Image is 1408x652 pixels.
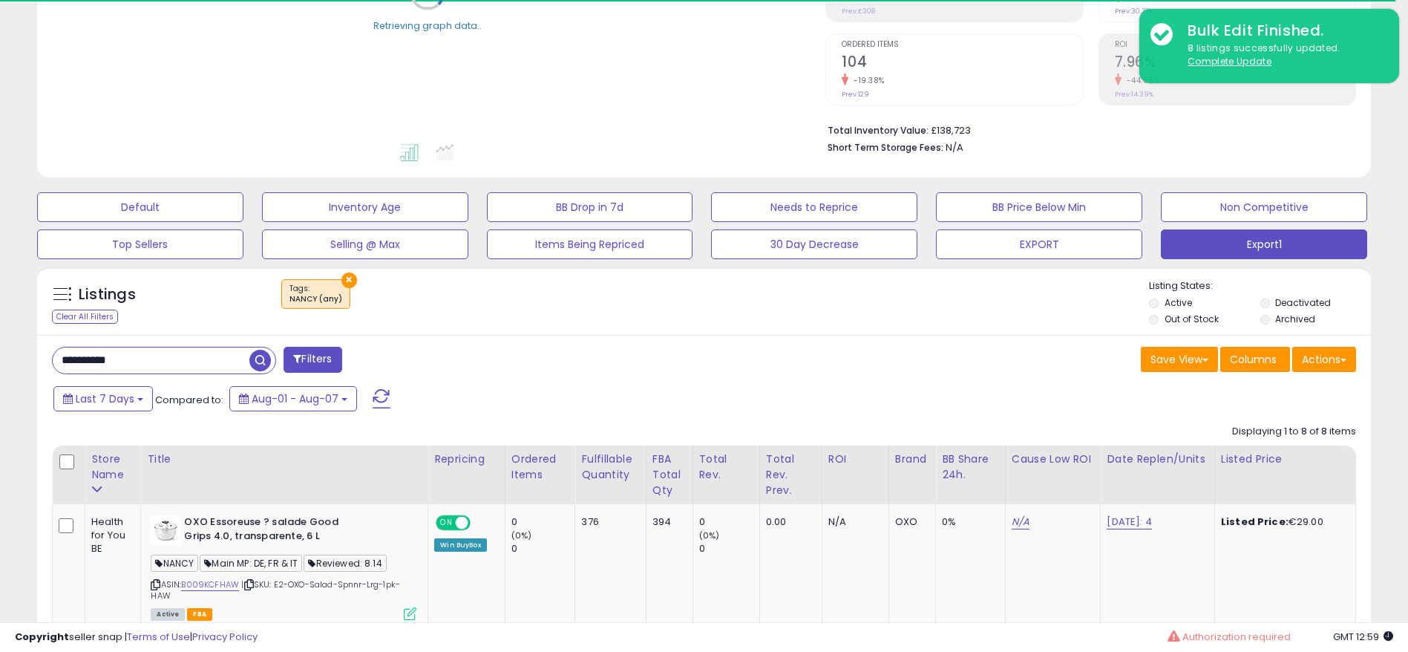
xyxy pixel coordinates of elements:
[37,229,243,259] button: Top Sellers
[895,451,929,467] div: Brand
[184,515,364,547] b: OXO Essoreuse ? salade Good Grips 4.0, transparente, 6 L
[936,229,1142,259] button: EXPORT
[946,140,963,154] span: N/A
[936,192,1142,222] button: BB Price Below Min
[147,451,422,467] div: Title
[1275,313,1315,325] label: Archived
[1012,451,1095,467] div: Cause Low ROI
[187,608,212,621] span: FBA
[652,515,681,529] div: 394
[1161,192,1367,222] button: Non Competitive
[304,555,386,572] span: Reviewed: 8.14
[37,192,243,222] button: Default
[284,347,341,373] button: Filters
[699,529,720,541] small: (0%)
[262,192,468,222] button: Inventory Age
[511,529,532,541] small: (0%)
[1115,90,1153,99] small: Prev: 14.39%
[76,391,134,406] span: Last 7 Days
[766,515,811,529] div: 0.00
[652,451,687,498] div: FBA Total Qty
[53,386,153,411] button: Last 7 Days
[181,578,239,591] a: B009KCFHAW
[1107,515,1151,529] a: [DATE]: 4
[1176,20,1388,42] div: Bulk Edit Finished.
[1220,347,1290,372] button: Columns
[289,283,342,305] span: Tags :
[373,19,482,32] div: Retrieving graph data..
[581,451,639,483] div: Fulfillable Quantity
[1232,425,1356,439] div: Displaying 1 to 8 of 8 items
[1122,75,1160,86] small: -44.68%
[1292,347,1356,372] button: Actions
[151,555,198,572] span: NANCY
[151,608,185,621] span: All listings currently available for purchase on Amazon
[151,515,180,545] img: 31KbxIzuPAL._SL40_.jpg
[828,451,883,467] div: ROI
[468,517,492,529] span: OFF
[151,578,400,601] span: | SKU: E2-OXO-Salad-Spnnr-Lrg-1pk-HAW
[828,141,943,154] b: Short Term Storage Fees:
[842,7,875,16] small: Prev: £308
[1333,630,1393,644] span: 2025-08-15 12:59 GMT
[1149,279,1371,293] p: Listing States:
[1115,7,1153,16] small: Prev: 30.31%
[1275,296,1331,309] label: Deactivated
[711,192,917,222] button: Needs to Reprice
[1107,451,1208,467] div: Date Replen/Units
[52,310,118,324] div: Clear All Filters
[79,284,136,305] h5: Listings
[511,451,569,483] div: Ordered Items
[828,515,877,529] div: N/A
[942,515,994,529] div: 0%
[487,229,693,259] button: Items Being Repriced
[192,630,258,644] a: Privacy Policy
[828,124,929,137] b: Total Inventory Value:
[699,542,759,555] div: 0
[842,53,1082,74] h2: 104
[151,515,416,619] div: ASIN:
[15,630,69,644] strong: Copyright
[91,515,129,556] div: Health for You BE
[895,515,924,529] div: OXO
[155,393,223,407] span: Compared to:
[1115,41,1355,49] span: ROI
[252,391,338,406] span: Aug-01 - Aug-07
[1101,446,1215,504] th: CSV column name: cust_attr_4_Date Replen/Units
[848,75,885,86] small: -19.38%
[511,542,575,555] div: 0
[229,386,357,411] button: Aug-01 - Aug-07
[91,451,134,483] div: Store Name
[289,294,342,304] div: NANCY (any)
[1165,296,1192,309] label: Active
[262,229,468,259] button: Selling @ Max
[1221,515,1344,529] div: €29.00
[1230,352,1277,367] span: Columns
[1005,446,1101,504] th: CSV column name: cust_attr_5_Cause Low ROI
[699,515,759,529] div: 0
[842,41,1082,49] span: Ordered Items
[1141,347,1218,372] button: Save View
[1176,42,1388,69] div: 8 listings successfully updated.
[581,515,634,529] div: 376
[1012,515,1029,529] a: N/A
[511,515,575,529] div: 0
[341,273,357,288] button: ×
[15,630,258,645] div: seller snap | |
[1188,55,1271,68] u: Complete Update
[437,517,456,529] span: ON
[711,229,917,259] button: 30 Day Decrease
[766,451,816,498] div: Total Rev. Prev.
[434,538,487,552] div: Win BuyBox
[1161,229,1367,259] button: Export1
[127,630,190,644] a: Terms of Use
[828,120,1345,138] li: £138,723
[942,451,999,483] div: BB Share 24h.
[1221,515,1289,529] b: Listed Price:
[434,451,498,467] div: Repricing
[1221,451,1349,467] div: Listed Price
[487,192,693,222] button: BB Drop in 7d
[699,451,753,483] div: Total Rev.
[842,90,869,99] small: Prev: 129
[1165,313,1219,325] label: Out of Stock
